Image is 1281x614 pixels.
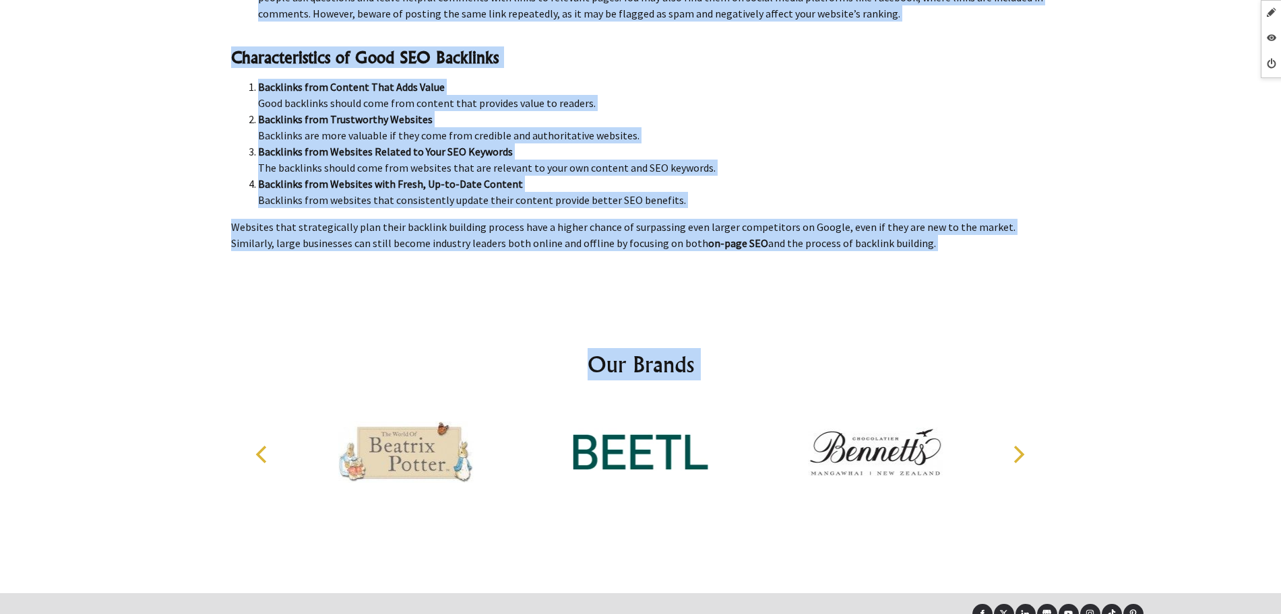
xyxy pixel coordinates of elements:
strong: Backlinks from Websites Related to Your SEO Keywords [258,145,513,158]
strong: Backlinks from Websites with Fresh, Up-to-Date Content [258,177,523,191]
strong: Backlinks from Content That Adds Value [258,80,445,94]
h2: Our Brands [242,348,1040,380]
button: Previous [249,440,278,469]
li: Backlinks are more valuable if they come from credible and authoritative websites. [258,111,1051,143]
li: The backlinks should come from websites that are relevant to your own content and SEO keywords. [258,143,1051,176]
li: Backlinks from websites that consistently update their content provide better SEO benefits. [258,176,1051,208]
strong: Backlinks from Trustworthy Websites [258,112,433,126]
strong: on-page SEO [708,236,768,250]
img: Beatrix Potter [338,402,473,503]
img: Bennetts Chocolates [808,402,943,503]
button: Next [1003,440,1033,469]
li: Good backlinks should come from content that provides value to readers. [258,79,1051,111]
p: Websites that strategically plan their backlink building process have a higher chance of surpassi... [231,219,1051,251]
strong: Characteristics of Good SEO Backlinks [231,47,499,67]
img: BEETL Skincare [573,402,708,503]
